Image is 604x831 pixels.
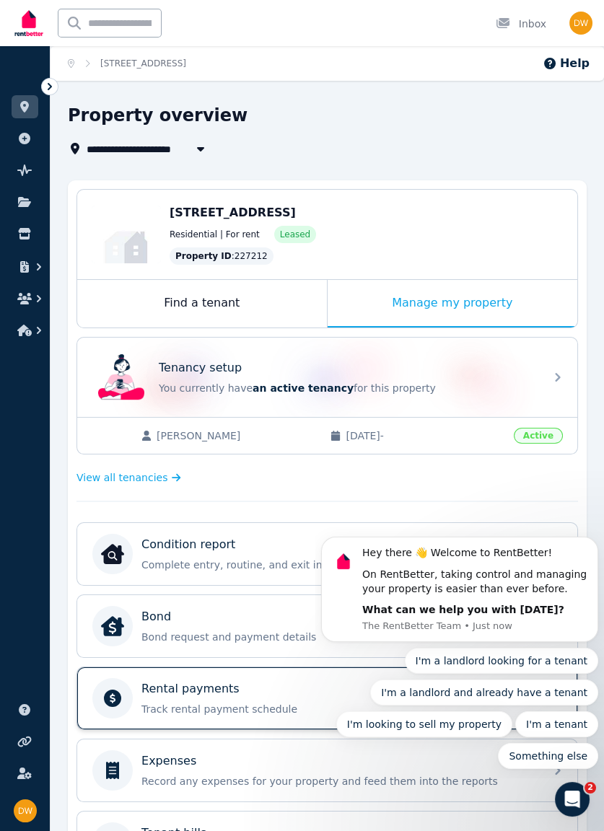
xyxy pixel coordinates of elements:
a: Tenancy setupTenancy setupYou currently havean active tenancyfor this property [77,338,577,417]
span: 2 [585,782,596,793]
p: Track rental payment schedule [141,702,536,716]
a: Condition reportCondition reportComplete entry, routine, and exit inspections with digital condit... [77,523,577,585]
iframe: Intercom live chat [555,782,590,817]
div: Manage my property [328,280,578,327]
p: Bond [141,608,171,625]
img: Condition report [101,542,124,566]
p: Record any expenses for your property and feed them into the reports [141,774,536,788]
div: Inbox [496,17,546,31]
img: RentBetter [12,5,46,41]
span: [STREET_ADDRESS] [170,206,296,219]
img: David William Proctor [569,12,592,35]
iframe: Intercom notifications message [315,527,604,778]
span: an active tenancy [253,382,354,394]
img: Bond [101,615,124,638]
span: [DATE] - [346,428,504,443]
a: ExpensesRecord any expenses for your property and feed them into the reports [77,739,577,801]
img: Tenancy setup [98,354,144,400]
a: Rental paymentsTrack rental payment schedule [77,667,577,729]
a: View all tenancies [76,470,181,485]
div: Find a tenant [77,280,327,327]
h1: Property overview [68,104,248,127]
span: Leased [280,229,310,240]
p: You currently have for this property [159,381,536,395]
p: Expenses [141,752,196,770]
span: Residential | For rent [170,229,260,240]
a: BondBondBond request and payment details [77,595,577,657]
p: Condition report [141,536,235,553]
p: Bond request and payment details [141,630,536,644]
a: [STREET_ADDRESS] [100,58,186,69]
span: [PERSON_NAME] [157,428,315,443]
span: Active [514,428,563,444]
img: David William Proctor [14,799,37,822]
span: View all tenancies [76,470,167,485]
p: Complete entry, routine, and exit inspections with digital condition reports [141,558,536,572]
p: Rental payments [141,680,240,698]
span: Property ID [175,250,232,262]
p: Tenancy setup [159,359,242,377]
button: Help [543,55,590,72]
div: : 227212 [170,247,273,265]
nav: Breadcrumb [51,46,203,81]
